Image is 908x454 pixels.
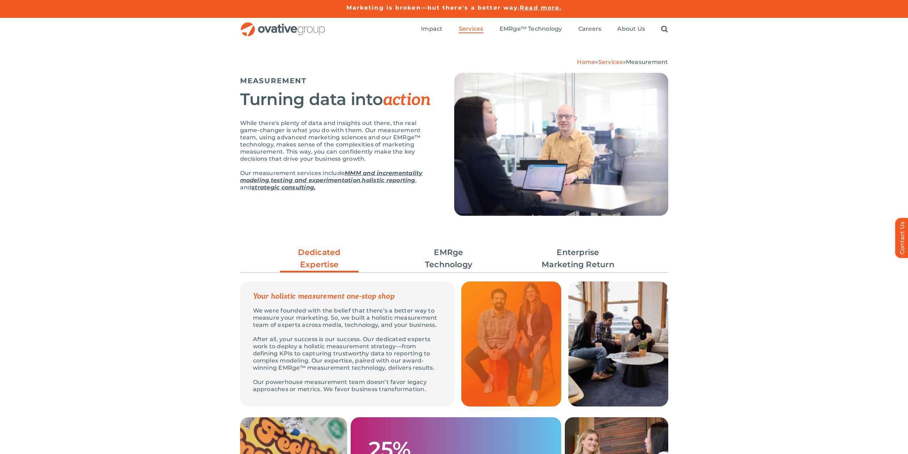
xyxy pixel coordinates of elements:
p: After all, your success is our success. Our dedicated experts work to deploy a holistic measureme... [253,336,441,371]
a: Impact [421,25,442,33]
a: Enterprise Marketing Return [539,246,617,271]
h5: MEASUREMENT [240,76,436,85]
a: EMRge™ Technology [499,25,562,33]
span: EMRge™ Technology [499,25,562,33]
span: Impact [421,25,442,33]
h2: Turning data into [240,90,436,109]
a: holistic reporting [362,177,415,184]
a: Home [577,59,595,65]
a: About Us [617,25,645,33]
p: Our measurement services include , , , and [240,170,436,191]
a: OG_Full_horizontal_RGB [240,21,326,28]
span: Careers [578,25,602,33]
a: Search [661,25,668,33]
ul: Post Filters [240,243,668,274]
a: EMRge Technology [410,246,488,271]
p: We were founded with the belief that there’s a better way to measure your marketing. So, we built... [253,307,441,329]
a: Services [598,59,623,65]
span: Measurement [626,59,668,65]
img: Measurement – Grid 3 [568,281,668,406]
span: » » [577,59,668,65]
img: Measurement – Grid Quote 1 [461,281,561,406]
a: MMM and incrementality modeling [240,170,423,184]
a: testing and experimentation [271,177,360,184]
nav: Menu [421,18,668,41]
span: Services [459,25,483,33]
em: action [383,90,431,110]
a: Marketing is broken—but there's a better way. [346,4,520,11]
img: Measurement – Hero [454,73,668,216]
a: Dedicated Expertise [280,246,359,274]
p: Your holistic measurement one-stop shop [253,293,441,300]
a: strategic consulting. [252,184,315,191]
a: Read more. [520,4,562,11]
p: While there's plenty of data and insights out there, the real game-changer is what you do with th... [240,120,436,163]
p: Our powerhouse measurement team doesn’t favor legacy approaches or metrics. We favor business tra... [253,379,441,393]
a: Careers [578,25,602,33]
a: Services [459,25,483,33]
span: About Us [617,25,645,33]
